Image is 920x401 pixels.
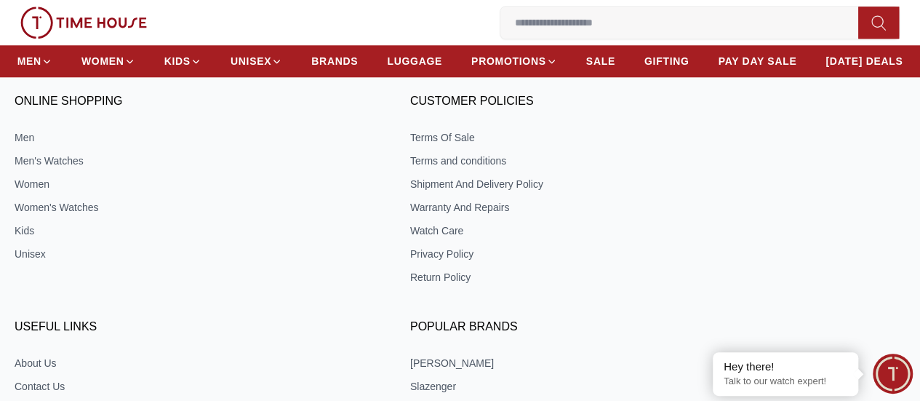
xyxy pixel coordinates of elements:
[471,48,557,74] a: PROMOTIONS
[410,223,774,238] a: Watch Care
[825,54,903,68] span: [DATE] DEALS
[17,54,41,68] span: MEN
[15,356,378,370] a: About Us
[15,200,378,215] a: Women's Watches
[644,48,689,74] a: GIFTING
[15,130,378,145] a: Men
[387,54,442,68] span: LUGGAGE
[410,177,774,191] a: Shipment And Delivery Policy
[410,247,774,261] a: Privacy Policy
[410,356,774,370] a: [PERSON_NAME]
[15,379,378,394] a: Contact Us
[15,91,378,113] h3: ONLINE SHOPPING
[586,54,615,68] span: SALE
[164,54,191,68] span: KIDS
[718,48,796,74] a: PAY DAY SALE
[164,48,201,74] a: KIDS
[20,7,147,39] img: ...
[410,130,774,145] a: Terms Of Sale
[387,48,442,74] a: LUGGAGE
[231,54,271,68] span: UNISEX
[471,54,546,68] span: PROMOTIONS
[724,360,847,374] div: Hey there!
[231,48,282,74] a: UNISEX
[724,376,847,388] p: Talk to our watch expert!
[873,354,913,394] div: Chat Widget
[718,54,796,68] span: PAY DAY SALE
[17,48,52,74] a: MEN
[311,54,358,68] span: BRANDS
[410,379,774,394] a: Slazenger
[410,317,774,338] h3: Popular Brands
[311,48,358,74] a: BRANDS
[410,154,774,168] a: Terms and conditions
[15,247,378,261] a: Unisex
[644,54,689,68] span: GIFTING
[410,91,774,113] h3: CUSTOMER POLICIES
[15,223,378,238] a: Kids
[410,270,774,285] a: Return Policy
[825,48,903,74] a: [DATE] DEALS
[410,200,774,215] a: Warranty And Repairs
[81,54,124,68] span: WOMEN
[586,48,615,74] a: SALE
[81,48,135,74] a: WOMEN
[15,154,378,168] a: Men's Watches
[15,317,378,338] h3: USEFUL LINKS
[15,177,378,191] a: Women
